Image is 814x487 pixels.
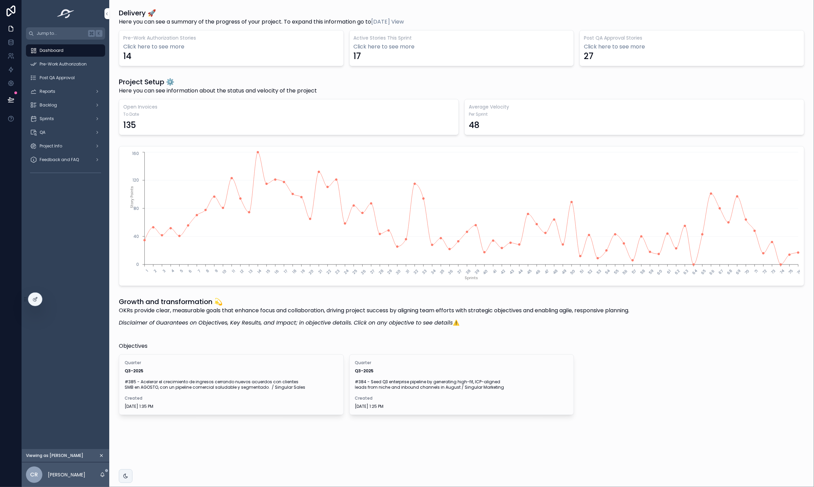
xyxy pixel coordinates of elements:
[119,8,404,18] h1: Delivery 🚀
[456,268,463,275] text: 37
[631,268,638,275] text: 57
[125,379,338,390] span: #385 - Acelerar el crecimiento de ingresos cerrando nuevos acuerdos con clientes SMB en AGOSTO, c...
[123,51,131,62] div: 14
[355,396,569,401] span: Created
[473,268,480,275] text: 39
[26,58,105,70] a: Pre-Work Authorization
[351,268,359,275] text: 25
[134,205,139,211] tspan: 80
[123,43,339,51] a: Click here to see more
[465,268,472,275] text: 38
[708,268,716,276] text: 66
[360,268,367,276] text: 26
[412,268,420,275] text: 32
[125,360,338,366] span: Quarter
[40,89,55,94] span: Reports
[40,102,57,108] span: Backlog
[26,113,105,125] a: Sprints
[40,157,79,162] span: Feedback and FAQ
[170,268,176,274] text: 4
[469,112,800,117] span: Per Sprint
[674,268,681,276] text: 62
[526,268,533,275] text: 45
[265,268,271,275] text: 15
[349,354,574,415] a: QuarterQ3-2025#384 - Seed Q3 enterprise pipeline by generating high-fit, ICP-aligned leads from n...
[26,126,105,139] a: QA
[378,268,385,275] text: 28
[123,120,136,131] div: 135
[132,151,139,156] tspan: 160
[40,48,64,53] span: Dashboard
[300,268,306,275] text: 19
[125,396,338,401] span: Created
[656,268,664,276] text: 60
[369,268,376,275] text: 27
[354,43,570,51] a: Click here to see more
[317,268,324,275] text: 21
[584,51,593,62] div: 27
[26,453,83,458] span: Viewing as [PERSON_NAME]
[613,268,620,275] text: 55
[40,143,62,149] span: Project Info
[355,379,569,390] span: #384 - Seed Q3 enterprise pipeline by generating high-fit, ICP-aligned leads from niche and inbou...
[334,268,341,275] text: 23
[196,268,202,274] text: 7
[119,297,629,306] h1: Growth and transformation 💫
[37,31,85,36] span: Jump to...
[221,268,228,275] text: 10
[96,31,102,36] span: K
[134,233,139,239] tspan: 40
[584,43,800,51] a: Click here to see more
[469,120,479,131] div: 48
[700,268,707,276] text: 65
[40,130,45,135] span: QA
[447,268,454,276] text: 36
[239,268,245,275] text: 12
[119,319,629,327] p: ⚠️
[543,268,550,275] text: 47
[123,151,800,282] div: chart
[205,268,210,274] text: 8
[354,51,361,62] div: 17
[691,268,699,276] text: 64
[125,404,338,409] span: [DATE] 1:35 PM
[119,77,317,87] h1: Project Setup ⚙️
[55,8,76,19] img: App logo
[256,268,263,275] text: 14
[213,268,219,274] text: 9
[26,154,105,166] a: Feedback and FAQ
[136,261,139,267] tspan: 0
[123,112,454,117] span: To Date
[26,72,105,84] a: Post QA Approval
[552,268,559,275] text: 48
[587,268,594,275] text: 52
[717,268,725,275] text: 67
[144,268,149,273] text: 1
[123,34,339,41] h3: Pre-Work Authorization Stories
[371,18,404,26] a: [DATE] View
[500,268,507,275] text: 42
[354,34,570,41] h3: Active Stories This Sprint
[26,85,105,98] a: Reports
[308,268,315,276] text: 20
[125,368,143,374] strong: Q3-2025
[40,61,87,67] span: Pre-Work Authorization
[119,319,453,327] em: Disclaimer of Guarantees on Objectives, Key Results, and Impact; in objective details. Click on a...
[665,268,672,275] text: 61
[779,268,786,275] text: 74
[273,268,280,275] text: 16
[595,268,603,275] text: 53
[26,99,105,111] a: Backlog
[40,116,54,121] span: Sprints
[469,103,800,110] h3: Average Velocity
[123,103,454,110] h3: Open Invoices
[517,268,524,275] text: 44
[726,268,733,276] text: 68
[153,268,158,274] text: 2
[508,268,516,275] text: 43
[231,268,237,274] text: 11
[119,342,148,350] span: Objectives
[26,140,105,152] a: Project Info
[465,275,478,281] tspan: Sprints
[30,471,38,479] span: CR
